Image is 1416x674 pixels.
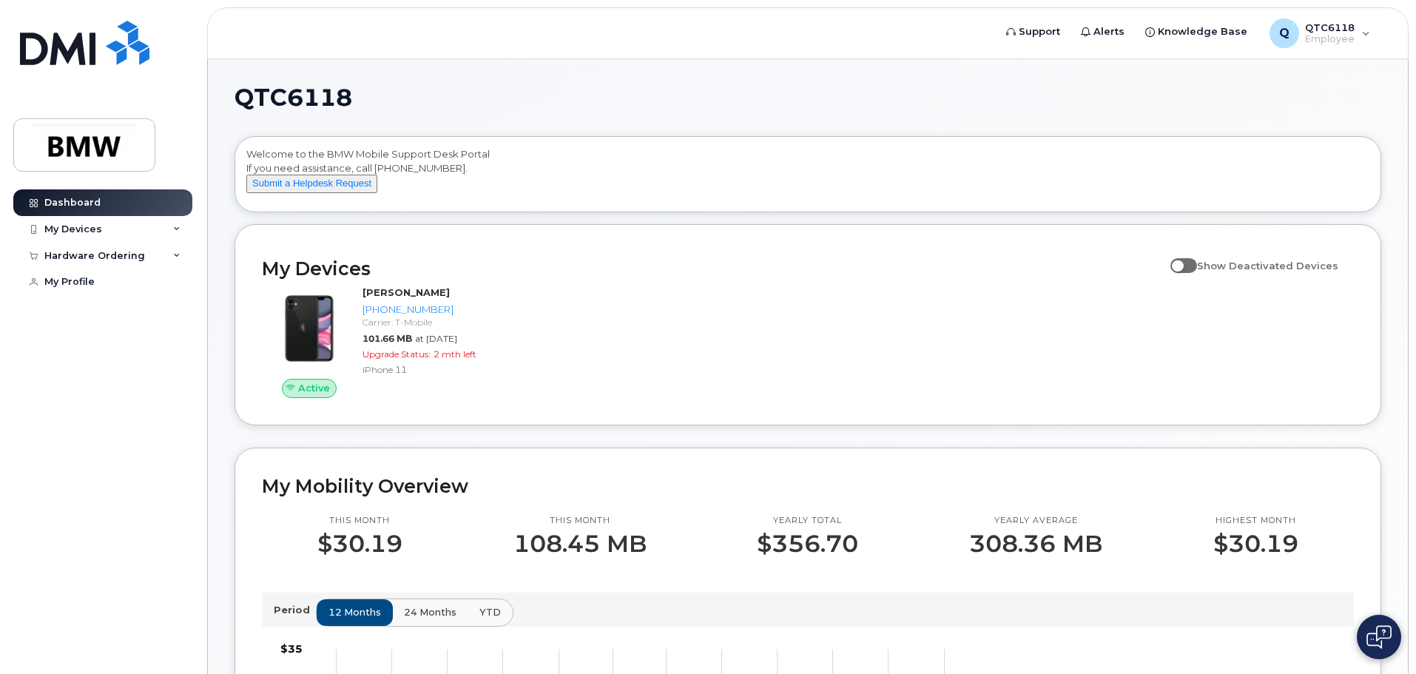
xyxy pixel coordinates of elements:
p: Yearly total [757,515,858,527]
span: QTC6118 [235,87,352,109]
tspan: $35 [280,642,303,656]
span: at [DATE] [415,333,457,344]
div: [PHONE_NUMBER] [363,303,516,317]
span: Active [298,381,330,395]
h2: My Devices [262,257,1163,280]
p: This month [513,515,647,527]
p: $356.70 [757,530,858,557]
p: $30.19 [1213,530,1298,557]
input: Show Deactivated Devices [1170,252,1182,263]
img: Open chat [1366,625,1392,649]
p: 108.45 MB [513,530,647,557]
span: Upgrade Status: [363,348,431,360]
div: Welcome to the BMW Mobile Support Desk Portal If you need assistance, call [PHONE_NUMBER]. [246,147,1369,206]
p: 308.36 MB [969,530,1102,557]
p: Highest month [1213,515,1298,527]
div: Carrier: T-Mobile [363,316,516,328]
a: Submit a Helpdesk Request [246,177,377,189]
p: This month [317,515,402,527]
h2: My Mobility Overview [262,475,1354,497]
span: Show Deactivated Devices [1197,260,1338,272]
button: Submit a Helpdesk Request [246,175,377,193]
div: iPhone 11 [363,363,516,376]
p: Yearly average [969,515,1102,527]
span: YTD [479,605,501,619]
p: $30.19 [317,530,402,557]
img: iPhone_11.jpg [274,293,345,364]
p: Period [274,603,316,617]
strong: [PERSON_NAME] [363,286,450,298]
a: Active[PERSON_NAME][PHONE_NUMBER]Carrier: T-Mobile101.66 MBat [DATE]Upgrade Status:2 mth leftiPho... [262,286,522,398]
span: 2 mth left [434,348,476,360]
span: 24 months [404,605,456,619]
span: 101.66 MB [363,333,412,344]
